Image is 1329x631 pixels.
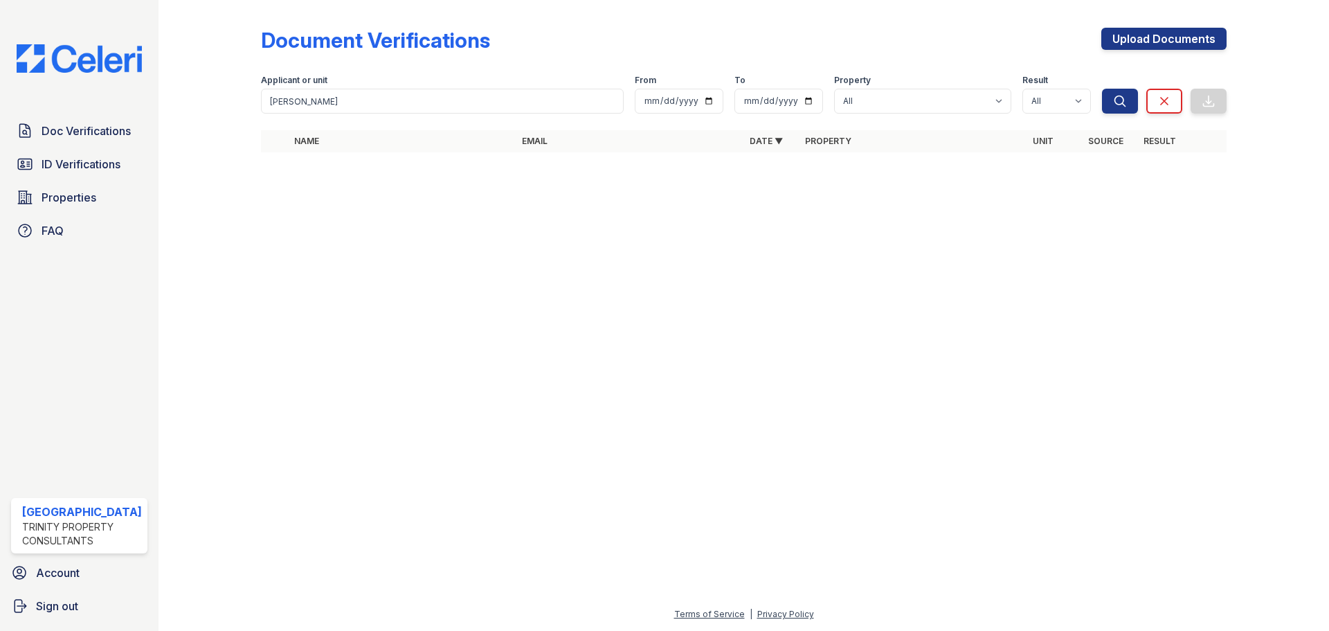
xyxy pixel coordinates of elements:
[6,592,153,620] a: Sign out
[674,609,745,619] a: Terms of Service
[42,123,131,139] span: Doc Verifications
[42,189,96,206] span: Properties
[42,222,64,239] span: FAQ
[11,184,147,211] a: Properties
[522,136,548,146] a: Email
[757,609,814,619] a: Privacy Policy
[805,136,851,146] a: Property
[11,117,147,145] a: Doc Verifications
[261,89,624,114] input: Search by name, email, or unit number
[750,136,783,146] a: Date ▼
[1033,136,1054,146] a: Unit
[294,136,319,146] a: Name
[11,150,147,178] a: ID Verifications
[6,44,153,73] img: CE_Logo_Blue-a8612792a0a2168367f1c8372b55b34899dd931a85d93a1a3d3e32e68fde9ad4.png
[6,559,153,587] a: Account
[1101,28,1227,50] a: Upload Documents
[1022,75,1048,86] label: Result
[22,520,142,548] div: Trinity Property Consultants
[42,156,120,172] span: ID Verifications
[36,598,78,614] span: Sign out
[834,75,871,86] label: Property
[734,75,745,86] label: To
[11,217,147,245] a: FAQ
[1088,136,1123,146] a: Source
[36,565,80,581] span: Account
[22,504,142,520] div: [GEOGRAPHIC_DATA]
[635,75,656,86] label: From
[261,28,490,53] div: Document Verifications
[750,609,752,619] div: |
[261,75,327,86] label: Applicant or unit
[1143,136,1176,146] a: Result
